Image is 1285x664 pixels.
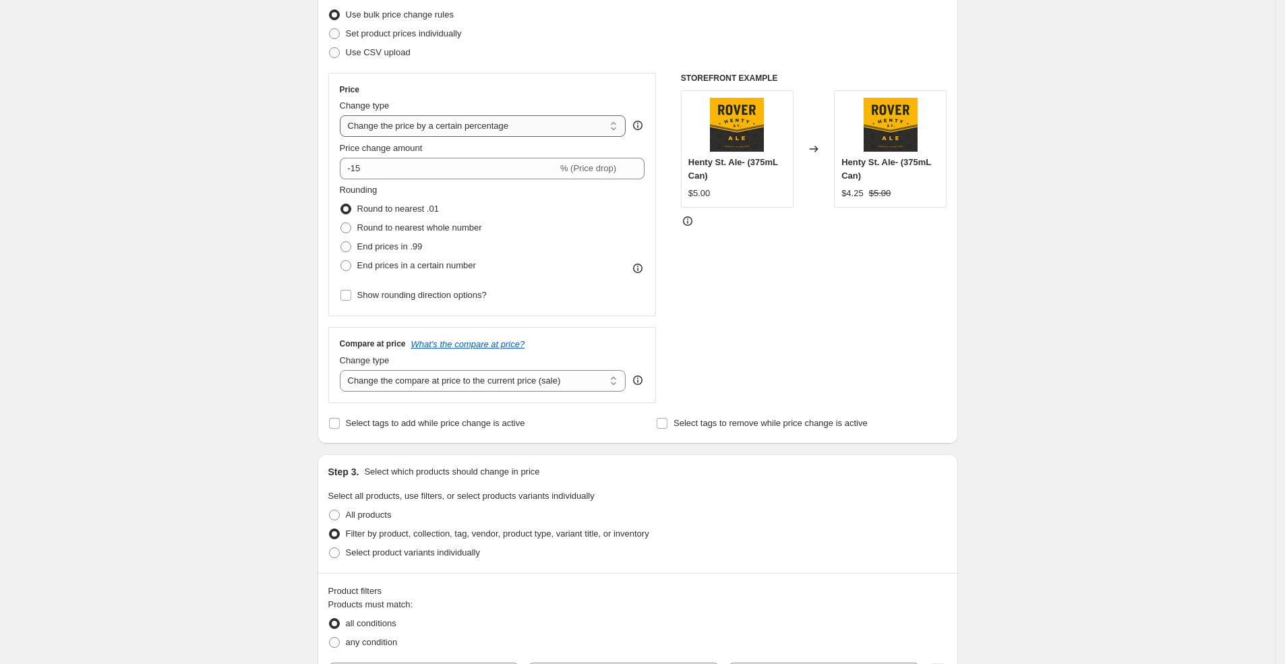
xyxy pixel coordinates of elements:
span: Show rounding direction options? [357,290,487,300]
h3: Compare at price [340,338,406,349]
h2: Step 3. [328,465,359,479]
span: Select tags to add while price change is active [346,418,525,428]
span: all conditions [346,618,396,628]
span: Use bulk price change rules [346,9,454,20]
span: Products must match: [328,599,413,609]
button: What's the compare at price? [411,339,525,349]
span: Select product variants individually [346,547,480,557]
span: Rounding [340,185,378,195]
span: Set product prices individually [346,28,462,38]
h6: STOREFRONT EXAMPLE [681,73,947,84]
span: End prices in .99 [357,241,423,251]
img: HentyStAleAvatar_80x.jpg [710,98,764,152]
strike: $5.00 [869,187,891,200]
div: help [631,373,645,387]
span: any condition [346,637,398,647]
div: help [631,119,645,132]
h3: Price [340,84,359,95]
p: Select which products should change in price [364,465,539,479]
span: End prices in a certain number [357,260,476,270]
span: Henty St. Ale- (375mL Can) [841,157,931,181]
span: Henty St. Ale- (375mL Can) [688,157,778,181]
span: All products [346,510,392,520]
span: Change type [340,100,390,111]
span: % (Price drop) [560,163,616,173]
input: -15 [340,158,558,179]
span: Price change amount [340,143,423,153]
span: Select all products, use filters, or select products variants individually [328,491,595,501]
span: Select tags to remove while price change is active [674,418,868,428]
div: $4.25 [841,187,864,200]
img: HentyStAleAvatar_80x.jpg [864,98,918,152]
div: Product filters [328,584,947,598]
span: Change type [340,355,390,365]
span: Round to nearest whole number [357,222,482,233]
span: Use CSV upload [346,47,411,57]
span: Filter by product, collection, tag, vendor, product type, variant title, or inventory [346,529,649,539]
span: Round to nearest .01 [357,204,439,214]
div: $5.00 [688,187,711,200]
